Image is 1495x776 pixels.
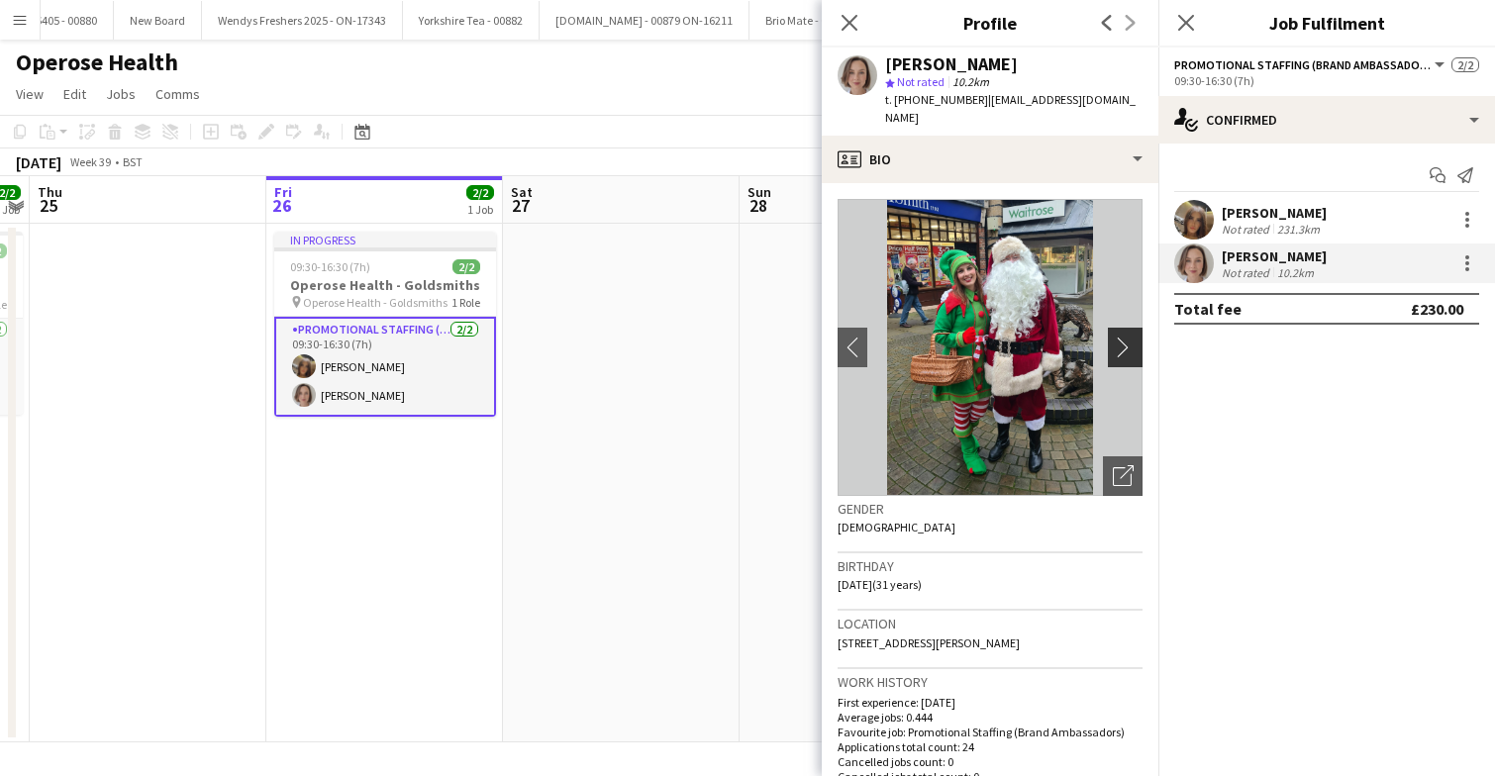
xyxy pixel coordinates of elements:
span: Comms [155,85,200,103]
span: 10.2km [948,74,993,89]
div: BST [123,154,143,169]
span: t. [PHONE_NUMBER] [885,92,988,107]
h3: Gender [838,500,1143,518]
span: [DEMOGRAPHIC_DATA] [838,520,955,534]
p: Favourite job: Promotional Staffing (Brand Ambassadors) [838,725,1143,739]
span: Sat [511,183,533,201]
div: Not rated [1222,222,1273,237]
div: 10.2km [1273,265,1318,280]
div: 231.3km [1273,222,1324,237]
span: Fri [274,183,292,201]
div: Total fee [1174,299,1242,319]
span: 1 Role [451,295,480,310]
p: Average jobs: 0.444 [838,710,1143,725]
span: Edit [63,85,86,103]
div: Bio [822,136,1158,183]
p: Cancelled jobs count: 0 [838,754,1143,769]
h3: Job Fulfilment [1158,10,1495,36]
button: Yorkshire Tea - 00882 [403,1,540,40]
span: 25 [35,194,62,217]
button: Wendys Freshers 2025 - ON-17343 [202,1,403,40]
a: Jobs [98,81,144,107]
h3: Profile [822,10,1158,36]
span: Operose Health - Goldsmiths [303,295,448,310]
div: [DATE] [16,152,61,172]
span: 2/2 [452,259,480,274]
h3: Work history [838,673,1143,691]
app-card-role: Promotional Staffing (Brand Ambassadors)2/209:30-16:30 (7h)[PERSON_NAME][PERSON_NAME] [274,317,496,417]
img: Crew avatar or photo [838,199,1143,496]
a: Edit [55,81,94,107]
span: 09:30-16:30 (7h) [290,259,370,274]
span: [STREET_ADDRESS][PERSON_NAME] [838,635,1020,650]
span: Not rated [897,74,945,89]
span: Sun [747,183,771,201]
div: 09:30-16:30 (7h) [1174,73,1479,88]
h3: Operose Health - Goldsmiths [274,276,496,294]
span: 2/2 [1451,57,1479,72]
div: Confirmed [1158,96,1495,144]
span: 28 [745,194,771,217]
a: View [8,81,51,107]
span: 26 [271,194,292,217]
button: [DOMAIN_NAME] - 00879 ON-16211 [540,1,749,40]
app-job-card: In progress09:30-16:30 (7h)2/2Operose Health - Goldsmiths Operose Health - Goldsmiths1 RolePromot... [274,232,496,417]
h3: Location [838,615,1143,632]
span: View [16,85,44,103]
span: 27 [508,194,533,217]
span: Jobs [106,85,136,103]
div: Not rated [1222,265,1273,280]
button: Brio Mate - 00793 [GEOGRAPHIC_DATA] [749,1,978,40]
button: Promotional Staffing (Brand Ambassadors) [1174,57,1447,72]
span: [DATE] (31 years) [838,577,922,592]
button: New Board [114,1,202,40]
div: Open photos pop-in [1103,456,1143,496]
div: £230.00 [1411,299,1463,319]
p: Applications total count: 24 [838,739,1143,754]
div: [PERSON_NAME] [1222,204,1327,222]
div: 1 Job [467,202,493,217]
span: Week 39 [65,154,115,169]
p: First experience: [DATE] [838,695,1143,710]
span: Thu [38,183,62,201]
span: 2/2 [466,185,494,200]
span: Promotional Staffing (Brand Ambassadors) [1174,57,1432,72]
span: | [EMAIL_ADDRESS][DOMAIN_NAME] [885,92,1136,125]
h1: Operose Health [16,48,178,77]
a: Comms [148,81,208,107]
div: [PERSON_NAME] [1222,247,1327,265]
div: In progress [274,232,496,247]
h3: Birthday [838,557,1143,575]
div: [PERSON_NAME] [885,55,1018,73]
